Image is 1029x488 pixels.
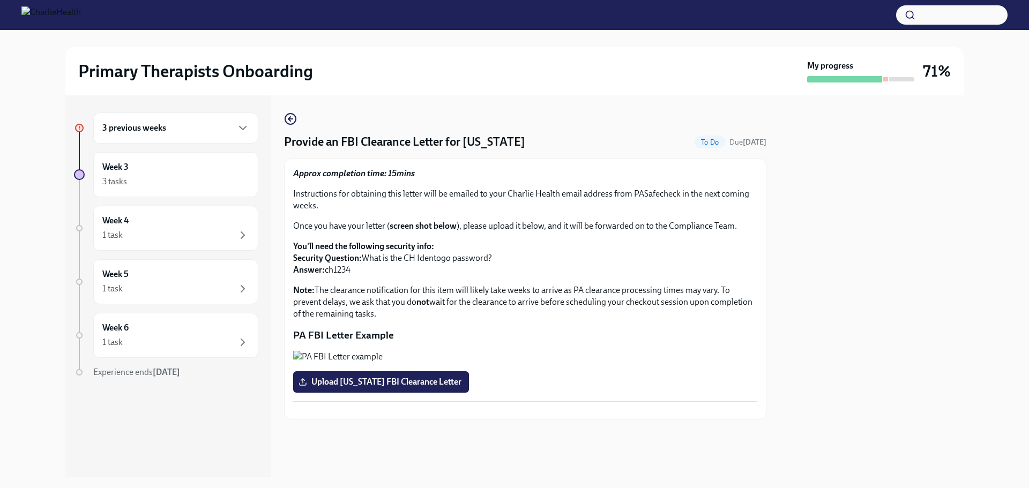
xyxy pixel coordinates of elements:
h6: Week 6 [102,322,129,334]
h6: Week 5 [102,268,129,280]
h2: Primary Therapists Onboarding [78,61,313,82]
h6: Week 3 [102,161,129,173]
a: Week 51 task [74,259,258,304]
div: 3 previous weeks [93,112,258,144]
strong: Approx completion time: 15mins [293,168,415,178]
a: Week 61 task [74,313,258,358]
strong: screen shot below [390,221,457,231]
strong: Note: [293,285,315,295]
div: 1 task [102,336,123,348]
span: Due [729,138,766,147]
div: 3 tasks [102,176,127,187]
strong: You'll need the following security info: [293,241,434,251]
a: Week 33 tasks [74,152,258,197]
p: Once you have your letter ( ), please upload it below, and it will be forwarded on to the Complia... [293,220,757,232]
p: What is the CH Identogo password? ch1234 [293,241,757,276]
strong: Answer: [293,265,325,275]
strong: [DATE] [153,367,180,377]
strong: not [416,297,429,307]
button: Zoom image [293,351,757,363]
h4: Provide an FBI Clearance Letter for [US_STATE] [284,134,525,150]
span: Upload [US_STATE] FBI Clearance Letter [301,377,461,387]
img: CharlieHealth [21,6,81,24]
div: 1 task [102,283,123,295]
label: Upload [US_STATE] FBI Clearance Letter [293,371,469,393]
span: Experience ends [93,367,180,377]
h6: 3 previous weeks [102,122,166,134]
p: The clearance notification for this item will likely take weeks to arrive as PA clearance process... [293,284,757,320]
div: 1 task [102,229,123,241]
p: Instructions for obtaining this letter will be emailed to your Charlie Health email address from ... [293,188,757,212]
span: To Do [695,138,725,146]
a: Week 41 task [74,206,258,251]
strong: [DATE] [743,138,766,147]
strong: Security Question: [293,253,362,263]
h3: 71% [923,62,951,81]
p: PA FBI Letter Example [293,328,757,342]
h6: Week 4 [102,215,129,227]
strong: My progress [807,60,853,72]
span: September 4th, 2025 07:00 [729,137,766,147]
